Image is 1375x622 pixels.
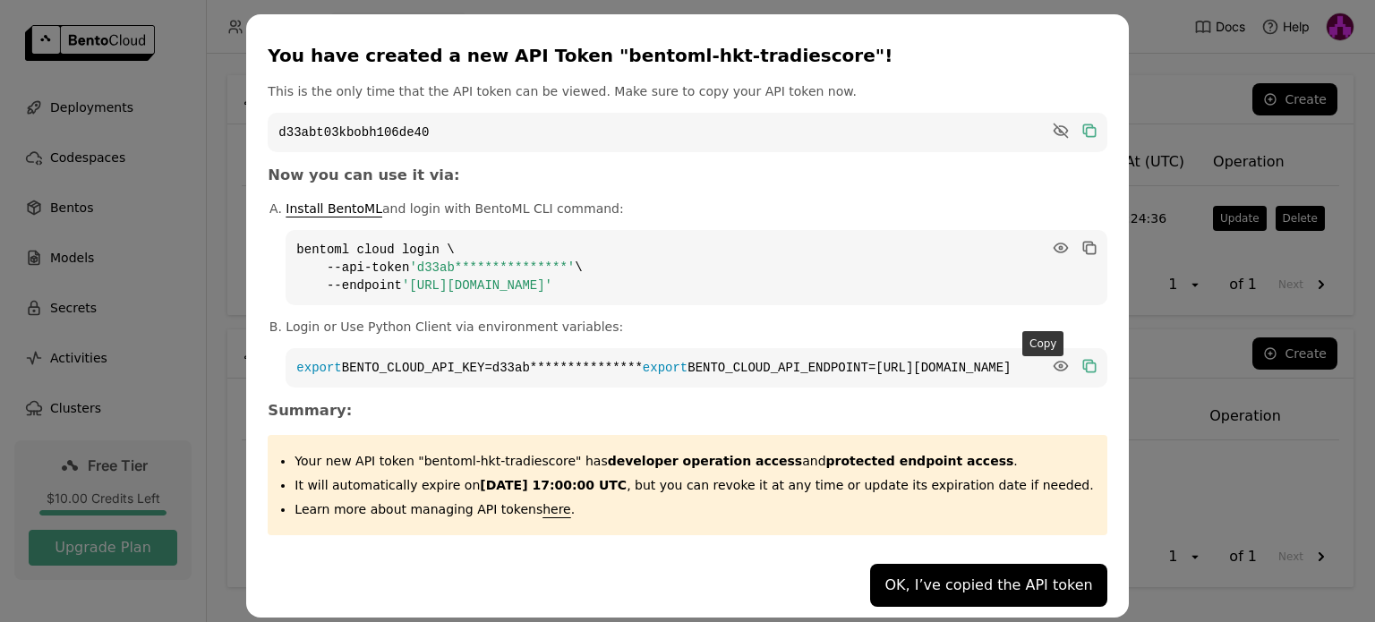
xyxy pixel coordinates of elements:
[542,502,571,516] a: here
[826,454,1014,468] strong: protected endpoint access
[608,454,1014,468] span: and
[286,318,1106,336] p: Login or Use Python Client via environment variables:
[246,14,1128,618] div: dialog
[608,454,803,468] strong: developer operation access
[1022,331,1063,356] div: Copy
[480,478,627,492] strong: [DATE] 17:00:00 UTC
[268,166,1106,184] h3: Now you can use it via:
[268,82,1106,100] p: This is the only time that the API token can be viewed. Make sure to copy your API token now.
[870,564,1106,607] button: OK, I’ve copied the API token
[268,113,1106,152] code: d33abt03kbobh106de40
[295,500,1093,518] p: Learn more about managing API tokens .
[286,348,1106,388] code: BENTO_CLOUD_API_KEY=d33ab*************** BENTO_CLOUD_API_ENDPOINT=[URL][DOMAIN_NAME]
[295,452,1093,470] p: Your new API token "bentoml-hkt-tradiescore" has .
[296,361,341,375] span: export
[286,201,382,216] a: Install BentoML
[286,230,1106,305] code: bentoml cloud login \ --api-token \ --endpoint
[268,402,1106,420] h3: Summary:
[286,200,1106,217] p: and login with BentoML CLI command:
[402,278,552,293] span: '[URL][DOMAIN_NAME]'
[295,476,1093,494] p: It will automatically expire on , but you can revoke it at any time or update its expiration date...
[643,361,687,375] span: export
[268,43,1099,68] div: You have created a new API Token "bentoml-hkt-tradiescore"!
